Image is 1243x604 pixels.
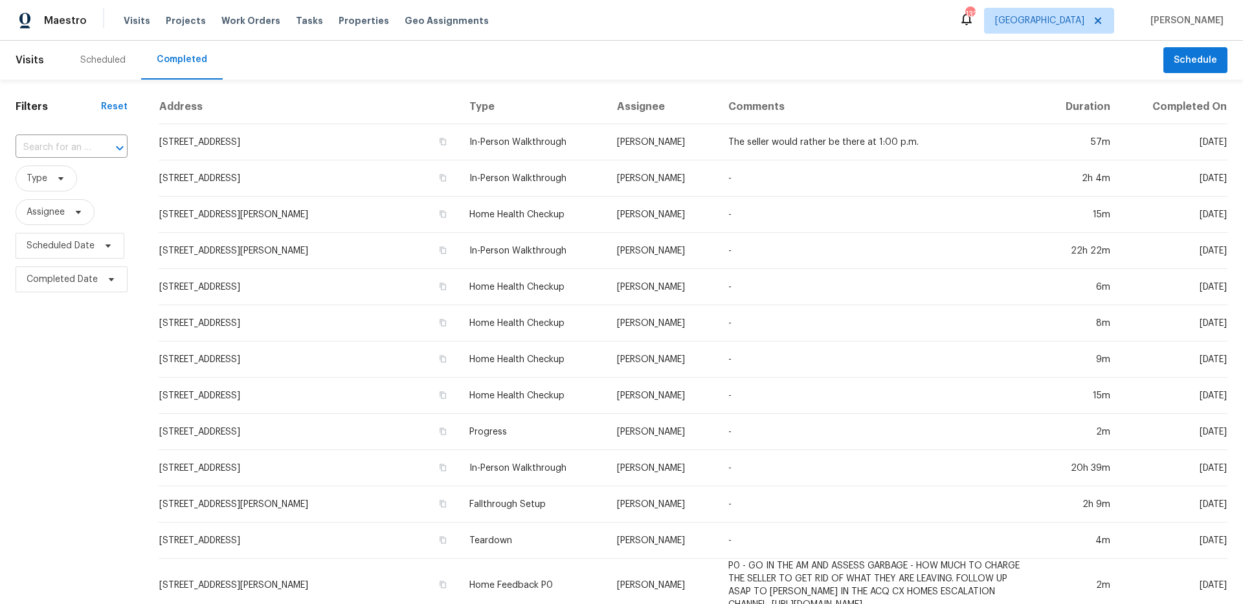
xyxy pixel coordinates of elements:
[1038,233,1121,269] td: 22h 22m
[718,197,1038,233] td: -
[718,378,1038,414] td: -
[159,90,459,124] th: Address
[1121,233,1227,269] td: [DATE]
[296,16,323,25] span: Tasks
[1121,486,1227,523] td: [DATE]
[1038,414,1121,450] td: 2m
[1174,52,1217,69] span: Schedule
[1038,197,1121,233] td: 15m
[437,244,449,256] button: Copy Address
[459,124,607,160] td: In-Person Walkthrough
[80,54,126,67] div: Scheduled
[159,305,459,341] td: [STREET_ADDRESS]
[718,160,1038,197] td: -
[459,90,607,124] th: Type
[718,90,1038,124] th: Comments
[159,523,459,559] td: [STREET_ADDRESS]
[1121,378,1227,414] td: [DATE]
[1121,523,1227,559] td: [DATE]
[1121,269,1227,305] td: [DATE]
[16,100,101,113] h1: Filters
[459,269,607,305] td: Home Health Checkup
[437,426,449,437] button: Copy Address
[159,269,459,305] td: [STREET_ADDRESS]
[459,233,607,269] td: In-Person Walkthrough
[607,160,718,197] td: [PERSON_NAME]
[607,341,718,378] td: [PERSON_NAME]
[607,414,718,450] td: [PERSON_NAME]
[718,124,1038,160] td: The seller would rather be there at 1:00 p.m.
[1163,47,1227,74] button: Schedule
[1121,197,1227,233] td: [DATE]
[159,486,459,523] td: [STREET_ADDRESS][PERSON_NAME]
[1038,486,1121,523] td: 2h 9m
[437,353,449,365] button: Copy Address
[27,239,95,252] span: Scheduled Date
[459,305,607,341] td: Home Health Checkup
[1038,90,1121,124] th: Duration
[607,233,718,269] td: [PERSON_NAME]
[459,523,607,559] td: Teardown
[1038,160,1121,197] td: 2h 4m
[166,14,206,27] span: Projects
[1121,450,1227,486] td: [DATE]
[995,14,1084,27] span: [GEOGRAPHIC_DATA]
[111,139,129,157] button: Open
[718,414,1038,450] td: -
[459,450,607,486] td: In-Person Walkthrough
[157,53,207,66] div: Completed
[1121,124,1227,160] td: [DATE]
[607,486,718,523] td: [PERSON_NAME]
[437,136,449,147] button: Copy Address
[16,46,44,74] span: Visits
[459,378,607,414] td: Home Health Checkup
[437,281,449,292] button: Copy Address
[339,14,389,27] span: Properties
[159,124,459,160] td: [STREET_ADDRESS]
[221,14,280,27] span: Work Orders
[27,206,65,219] span: Assignee
[1121,90,1227,124] th: Completed On
[607,197,718,233] td: [PERSON_NAME]
[718,523,1038,559] td: -
[159,197,459,233] td: [STREET_ADDRESS][PERSON_NAME]
[459,341,607,378] td: Home Health Checkup
[1121,305,1227,341] td: [DATE]
[1038,378,1121,414] td: 15m
[405,14,489,27] span: Geo Assignments
[718,341,1038,378] td: -
[437,462,449,473] button: Copy Address
[1038,269,1121,305] td: 6m
[607,124,718,160] td: [PERSON_NAME]
[459,486,607,523] td: Fallthrough Setup
[718,269,1038,305] td: -
[1038,305,1121,341] td: 8m
[1038,450,1121,486] td: 20h 39m
[607,523,718,559] td: [PERSON_NAME]
[1121,414,1227,450] td: [DATE]
[159,414,459,450] td: [STREET_ADDRESS]
[437,208,449,220] button: Copy Address
[101,100,128,113] div: Reset
[437,317,449,329] button: Copy Address
[607,269,718,305] td: [PERSON_NAME]
[16,138,91,158] input: Search for an address...
[965,8,974,21] div: 132
[607,378,718,414] td: [PERSON_NAME]
[1121,160,1227,197] td: [DATE]
[1121,341,1227,378] td: [DATE]
[1038,341,1121,378] td: 9m
[718,305,1038,341] td: -
[124,14,150,27] span: Visits
[718,450,1038,486] td: -
[159,450,459,486] td: [STREET_ADDRESS]
[437,534,449,546] button: Copy Address
[437,579,449,590] button: Copy Address
[1145,14,1224,27] span: [PERSON_NAME]
[159,160,459,197] td: [STREET_ADDRESS]
[607,305,718,341] td: [PERSON_NAME]
[44,14,87,27] span: Maestro
[159,341,459,378] td: [STREET_ADDRESS]
[437,172,449,184] button: Copy Address
[607,450,718,486] td: [PERSON_NAME]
